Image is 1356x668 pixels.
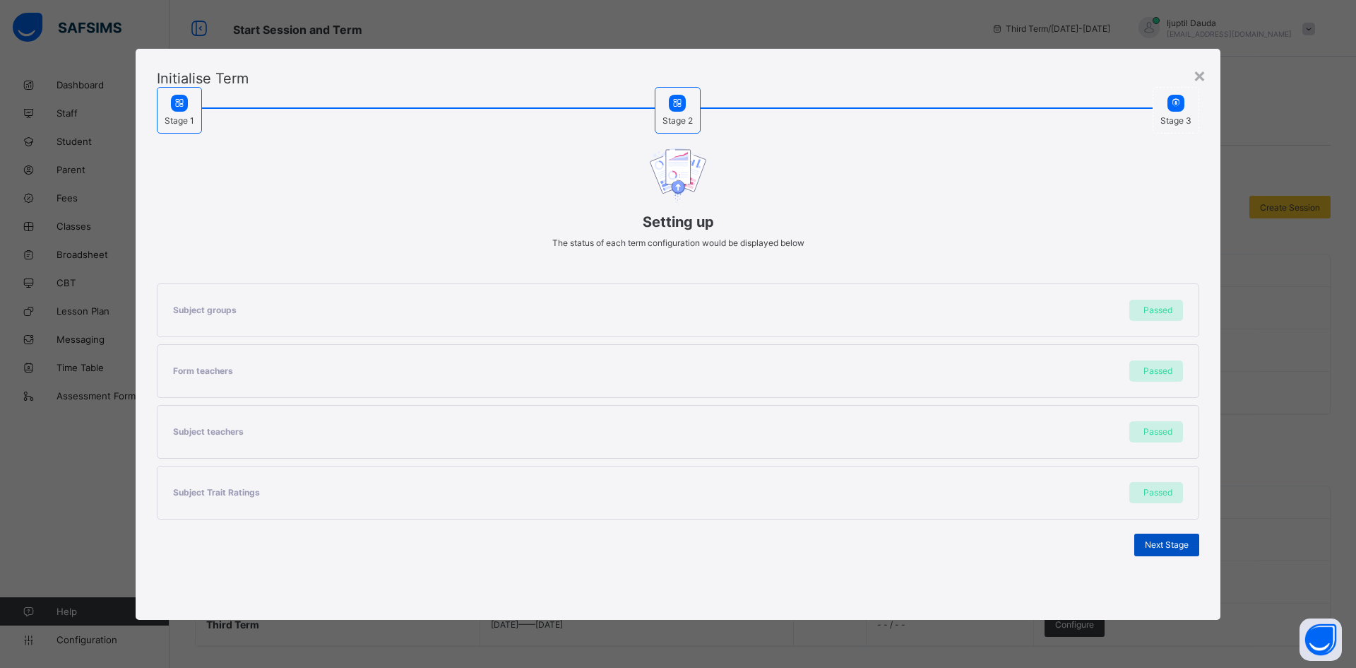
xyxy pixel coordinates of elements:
span: Next Stage [1145,539,1189,550]
span: Passed [1143,305,1172,315]
span: Stage 1 [165,115,194,126]
span: Subject groups [173,305,237,315]
div: × [1193,63,1206,87]
span: Passed [1143,487,1172,498]
span: Passed [1143,365,1172,376]
span: Subject Trait Ratings [173,487,260,498]
img: document upload image [650,148,706,204]
span: Setting up [157,213,1199,230]
span: Stage 3 [1160,115,1191,126]
span: Initialise Term [157,70,249,87]
button: Open asap [1299,619,1342,661]
span: The status of each term configuration would be displayed below [552,238,804,248]
span: Subject teachers [173,426,244,437]
span: Form teachers [173,365,233,376]
span: Passed [1143,426,1172,437]
span: Stage 2 [662,115,693,126]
